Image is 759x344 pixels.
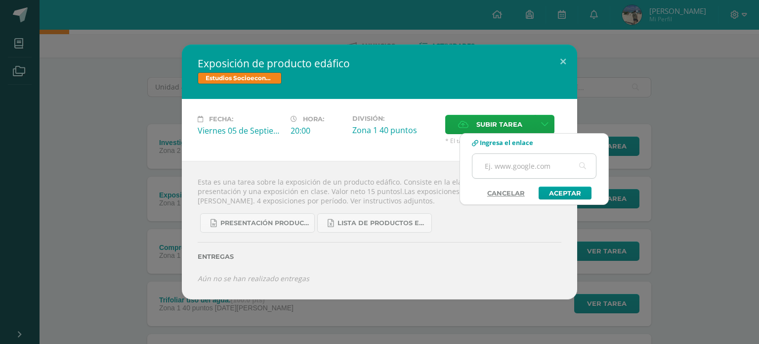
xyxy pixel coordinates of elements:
[198,274,309,283] i: Aún no se han realizado entregas
[472,154,596,178] input: Ej. www.google.com
[291,125,344,136] div: 20:00
[198,56,561,70] h2: Exposición de producto edáfico
[352,115,437,122] label: División:
[198,125,283,136] div: Viernes 05 de Septiembre
[317,213,432,233] a: LISTA DE PRODUCTOS EDÁFICOS PARA EXPOSCIÓN Z. 14.xlsx
[182,161,577,299] div: Esta es una tarea sobre la exposición de un producto edáfico. Consiste en la elaboración de una p...
[198,72,282,84] span: Estudios Socioeconómicos Bach V
[209,115,233,123] span: Fecha:
[549,45,577,78] button: Close (Esc)
[477,187,535,199] a: Cancelar
[220,219,309,227] span: Presentación producto edáfico zona 14 2025.docx
[539,187,591,199] a: Aceptar
[480,138,533,147] span: Ingresa el enlace
[198,253,561,260] label: Entregas
[337,219,426,227] span: LISTA DE PRODUCTOS EDÁFICOS PARA EXPOSCIÓN Z. 14.xlsx
[445,137,561,145] span: * El tamaño máximo permitido es 50 MB
[352,125,437,136] div: Zona 1 40 puntos
[200,213,315,233] a: Presentación producto edáfico zona 14 2025.docx
[476,115,522,134] span: Subir tarea
[303,115,324,123] span: Hora:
